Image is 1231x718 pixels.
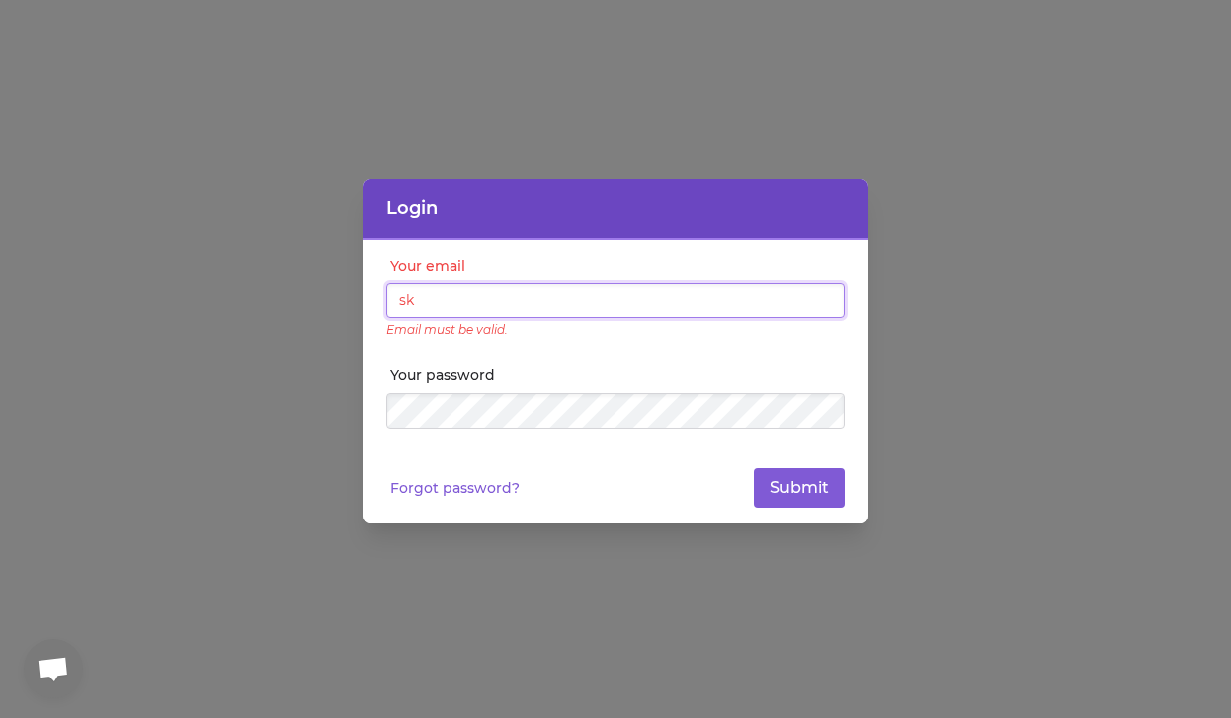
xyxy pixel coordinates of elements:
button: Submit [754,468,845,508]
label: Your password [390,365,845,385]
a: Open chat [24,639,83,698]
label: Your email [390,256,845,276]
p: Email must be valid. [386,322,508,338]
a: Forgot password? [390,478,520,498]
input: Email [386,283,845,319]
header: Login [363,179,868,240]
